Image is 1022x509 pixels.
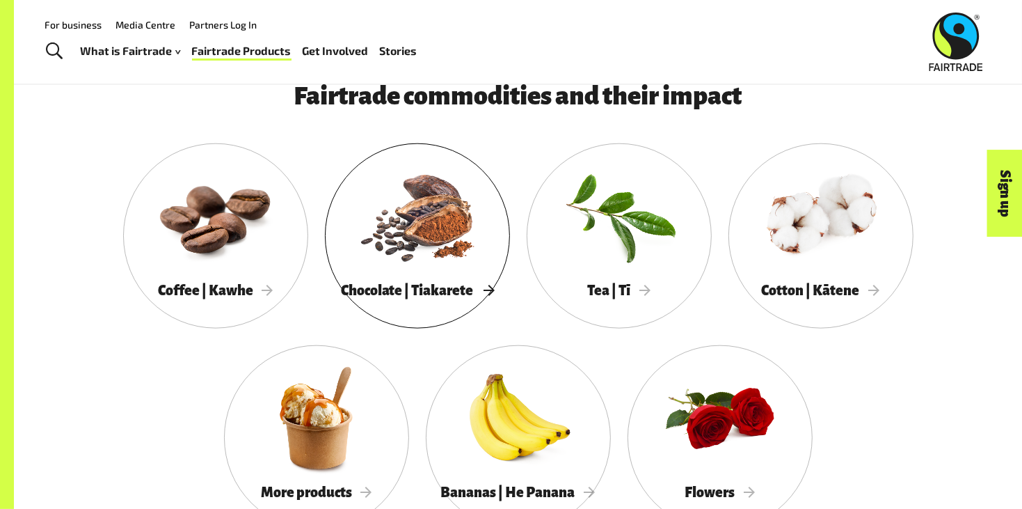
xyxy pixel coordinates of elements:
a: Chocolate | Tiakarete [325,143,510,329]
span: Coffee | Kawhe [158,283,273,298]
a: Fairtrade Products [192,41,292,61]
span: Bananas | He Panana [441,485,596,500]
h3: Fairtrade commodities and their impact [165,82,872,110]
a: Toggle Search [38,34,72,69]
a: Coffee | Kawhe [123,143,308,329]
a: Get Involved [303,41,369,61]
a: Cotton | Kātene [728,143,913,329]
a: Stories [380,41,417,61]
span: Tea | Tī [587,283,650,298]
a: What is Fairtrade [81,41,181,61]
span: Flowers [685,485,755,500]
img: Fairtrade Australia New Zealand logo [929,13,983,71]
a: Partners Log In [189,19,257,31]
span: More products [261,485,372,500]
a: Media Centre [115,19,175,31]
a: Tea | Tī [527,143,712,329]
a: For business [45,19,102,31]
span: Chocolate | Tiakarete [341,283,494,298]
span: Cotton | Kātene [762,283,880,298]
